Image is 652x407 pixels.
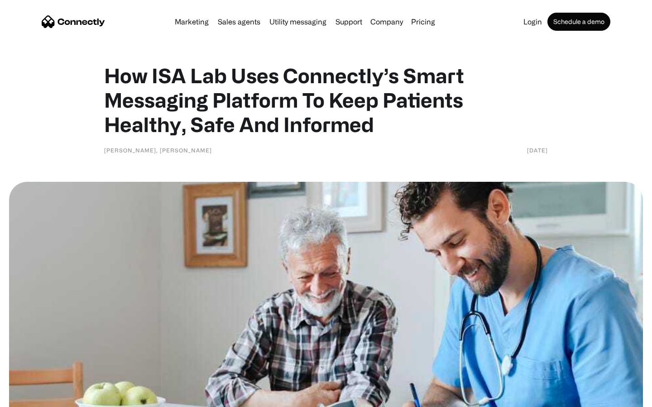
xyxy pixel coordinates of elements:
[370,15,403,28] div: Company
[104,146,212,155] div: [PERSON_NAME], [PERSON_NAME]
[520,18,546,25] a: Login
[104,63,548,137] h1: How ISA Lab Uses Connectly’s Smart Messaging Platform To Keep Patients Healthy, Safe And Informed
[332,18,366,25] a: Support
[214,18,264,25] a: Sales agents
[407,18,439,25] a: Pricing
[368,15,406,28] div: Company
[9,391,54,404] aside: Language selected: English
[527,146,548,155] div: [DATE]
[547,13,610,31] a: Schedule a demo
[171,18,212,25] a: Marketing
[18,391,54,404] ul: Language list
[42,15,105,28] a: home
[266,18,330,25] a: Utility messaging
